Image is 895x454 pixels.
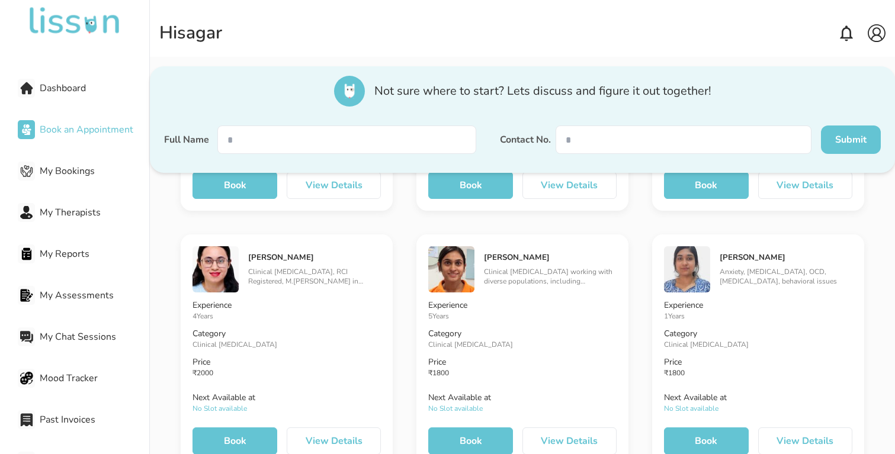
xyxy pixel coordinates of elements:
p: Next Available at [428,392,617,404]
h5: [PERSON_NAME] [720,253,852,262]
img: Dashboard [20,82,33,95]
label: Contact No. [500,133,551,147]
span: My Therapists [40,205,149,220]
p: 5 Years [428,311,617,321]
img: image [193,246,239,292]
img: My Assessments [20,289,33,302]
img: image [428,246,474,292]
p: No Slot available [664,404,852,413]
div: Hi sagar [159,22,222,44]
p: Clinical [MEDICAL_DATA], RCI Registered, M.[PERSON_NAME] in Clinical Psychology [248,267,381,286]
img: My Therapists [20,206,33,219]
img: icon [334,76,365,107]
img: My Chat Sessions [20,330,33,343]
p: Category [193,328,381,340]
img: Mood Tracker [20,372,33,385]
p: Price [428,356,617,368]
img: My Reports [20,247,33,260]
p: Next Available at [664,392,852,404]
button: View Details [522,172,617,199]
span: Clinical [MEDICAL_DATA] [664,340,749,349]
span: My Reports [40,247,149,261]
p: Price [664,356,852,368]
p: Experience [428,300,617,311]
button: View Details [758,172,852,199]
h5: [PERSON_NAME] [248,253,381,262]
span: Clinical [MEDICAL_DATA] [193,340,277,349]
p: No Slot available [193,404,381,413]
p: Category [428,328,617,340]
span: My Assessments [40,288,149,302]
p: Next Available at [193,392,381,404]
p: 1 Years [664,311,852,321]
span: Not sure where to start? Lets discuss and figure it out together! [374,83,711,99]
span: Mood Tracker [40,371,149,385]
span: Clinical [MEDICAL_DATA] [428,340,513,349]
img: Past Invoices [20,413,33,426]
img: Book an Appointment [20,123,33,136]
button: Submit [821,125,881,154]
p: 4 Years [193,311,381,321]
p: Category [664,328,852,340]
button: View Details [287,172,381,199]
button: Book [664,172,749,199]
p: Experience [664,300,852,311]
img: account.svg [868,24,886,42]
span: Dashboard [40,81,149,95]
img: image [664,246,710,292]
p: Experience [193,300,381,311]
h5: [PERSON_NAME] [484,253,617,262]
button: Book [428,172,513,199]
p: Clinical [MEDICAL_DATA] working with diverse populations, including individuals, groups, couples,... [484,267,617,286]
button: Book [193,172,277,199]
p: ₹ 1800 [428,368,617,378]
span: Past Invoices [40,413,149,427]
label: Full Name [164,133,209,147]
p: No Slot available [428,404,617,413]
img: undefined [27,7,122,36]
p: ₹ 1800 [664,368,852,378]
p: Price [193,356,381,368]
p: Anxiety, [MEDICAL_DATA], OCD, [MEDICAL_DATA], behavioral issues [720,267,852,286]
span: My Chat Sessions [40,330,149,344]
span: My Bookings [40,164,149,178]
span: Book an Appointment [40,123,149,137]
p: ₹ 2000 [193,368,381,378]
img: My Bookings [20,165,33,178]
